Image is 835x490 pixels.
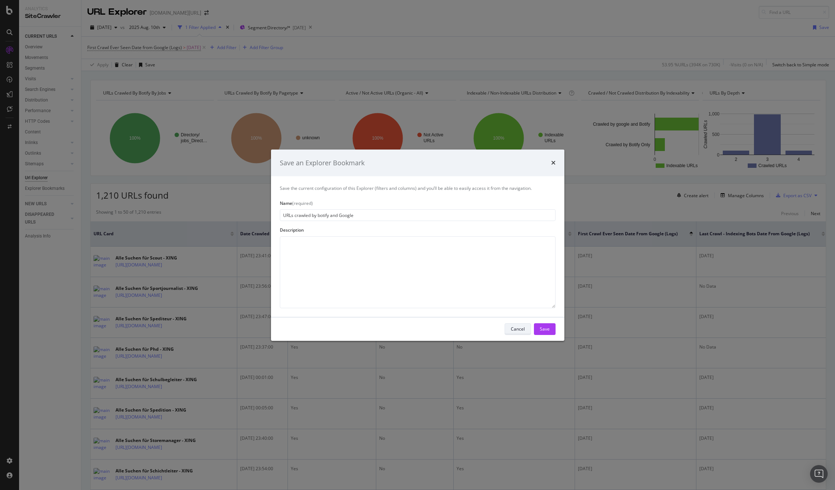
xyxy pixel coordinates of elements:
div: Cancel [511,326,525,332]
span: (required) [292,200,313,206]
button: Save [534,323,556,335]
div: Description [280,227,556,233]
span: Name [280,200,292,206]
div: Open Intercom Messenger [810,465,828,483]
div: Save the current configuration of this Explorer (filters and columns) and you’ll be able to easil... [280,185,556,191]
div: modal [271,149,564,340]
button: Cancel [505,323,531,335]
div: Save [540,326,550,332]
input: Enter a name [280,209,556,221]
div: times [551,158,556,167]
div: Save an Explorer Bookmark [280,158,365,167]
